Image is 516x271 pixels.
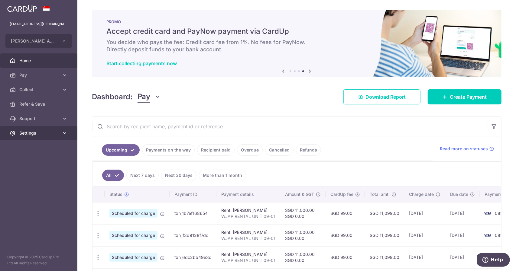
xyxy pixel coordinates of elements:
td: SGD 99.00 [326,246,365,268]
h6: You decide who pays the fee: Credit card fee from 1%. No fees for PayNow. Directly deposit funds ... [106,39,487,53]
span: Settings [19,130,59,136]
td: SGD 11,099.00 [365,246,404,268]
a: Next 30 days [161,170,196,181]
span: Amount & GST [285,191,314,197]
span: Pay [19,72,59,78]
a: Download Report [343,89,420,104]
span: Total amt. [370,191,390,197]
td: SGD 11,000.00 SGD 0.00 [280,246,326,268]
th: Payment details [216,187,280,202]
a: Start collecting payments now [106,60,177,66]
td: SGD 99.00 [326,224,365,246]
td: [DATE] [404,246,445,268]
img: CardUp [7,5,37,12]
span: Scheduled for charge [109,209,157,218]
td: SGD 11,099.00 [365,202,404,224]
span: Pay [138,91,150,103]
h5: Accept credit card and PayNow payment via CardUp [106,27,487,36]
img: paynow Banner [92,10,501,77]
span: Collect [19,87,59,93]
a: Next 7 days [126,170,159,181]
a: More than 1 month [199,170,246,181]
span: Create Payment [450,93,487,100]
span: CardUp fee [330,191,353,197]
span: Scheduled for charge [109,231,157,240]
a: Upcoming [102,144,140,156]
input: Search by recipient name, payment id or reference [92,117,487,136]
span: 0894 [495,211,506,216]
p: PROMO [106,19,487,24]
td: SGD 99.00 [326,202,365,224]
td: [DATE] [445,246,480,268]
span: [PERSON_NAME] Anaesthetic Practice [11,38,56,44]
td: SGD 11,000.00 SGD 0.00 [280,224,326,246]
span: Home [19,58,59,64]
td: [DATE] [404,202,445,224]
a: All [102,170,124,181]
td: txn_1b7ef168654 [170,202,216,224]
span: Status [109,191,122,197]
div: Rent. [PERSON_NAME] [221,229,275,235]
td: [DATE] [445,202,480,224]
img: Bank Card [482,232,494,239]
iframe: Opens a widget where you can find more information [477,253,510,268]
td: SGD 11,000.00 SGD 0.00 [280,202,326,224]
div: Rent. [PERSON_NAME] [221,207,275,213]
p: WJAP RENTAL UNIT 09-01 [221,235,275,241]
button: Pay [138,91,161,103]
td: txn_f3d9128f7dc [170,224,216,246]
a: Recipient paid [197,144,235,156]
span: Scheduled for charge [109,253,157,262]
h4: Dashboard: [92,91,133,102]
span: Read more on statuses [440,146,488,152]
a: Create Payment [428,89,501,104]
a: Overdue [237,144,263,156]
span: Refer & Save [19,101,59,107]
span: Charge date [409,191,434,197]
td: txn_6dc2bb49e3d [170,246,216,268]
a: Cancelled [265,144,294,156]
p: WJAP RENTAL UNIT 09-01 [221,213,275,219]
a: Refunds [296,144,321,156]
td: [DATE] [445,224,480,246]
img: Bank Card [482,210,494,217]
td: SGD 11,099.00 [365,224,404,246]
p: [EMAIL_ADDRESS][DOMAIN_NAME] [10,21,68,27]
span: Download Report [365,93,406,100]
a: Payments on the way [142,144,195,156]
span: Due date [450,191,468,197]
p: WJAP RENTAL UNIT 09-01 [221,257,275,263]
th: Payment ID [170,187,216,202]
td: [DATE] [404,224,445,246]
span: 0894 [495,233,506,238]
button: [PERSON_NAME] Anaesthetic Practice [5,34,72,48]
span: Support [19,116,59,122]
div: Rent. [PERSON_NAME] [221,251,275,257]
a: Read more on statuses [440,146,494,152]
